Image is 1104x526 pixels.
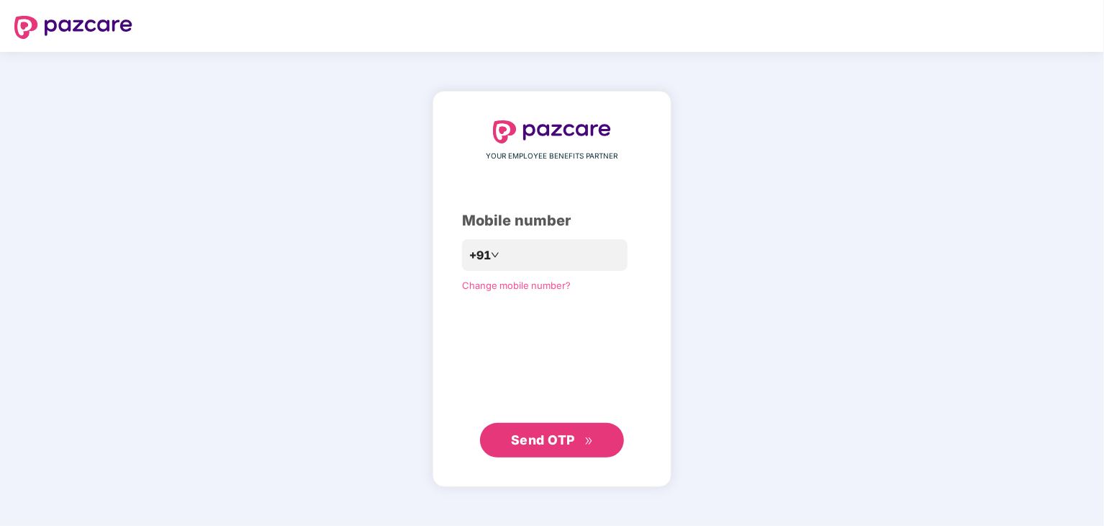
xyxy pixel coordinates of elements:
[462,280,571,291] a: Change mobile number?
[487,151,618,162] span: YOUR EMPLOYEE BENEFITS PARTNER
[462,210,642,232] div: Mobile number
[493,120,611,143] img: logo
[14,16,132,39] img: logo
[480,423,624,458] button: Send OTPdouble-right
[491,251,499,259] span: down
[511,432,575,447] span: Send OTP
[584,437,594,446] span: double-right
[469,246,491,264] span: +91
